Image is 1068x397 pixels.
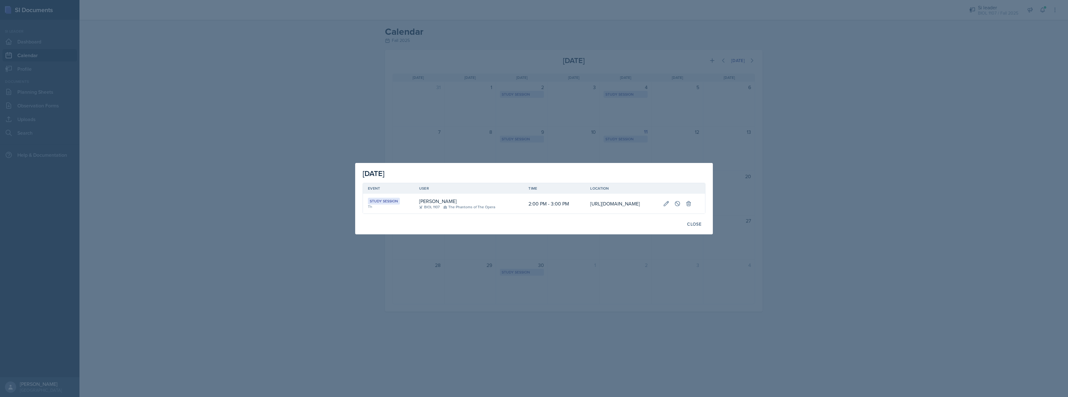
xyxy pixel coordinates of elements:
th: User [414,183,524,194]
div: [PERSON_NAME] [419,197,457,205]
div: Study Session [368,198,400,205]
div: BIOL 1107 [419,204,440,210]
th: Location [585,183,658,194]
button: Close [683,219,705,229]
div: Close [687,222,701,227]
th: Event [363,183,414,194]
div: [DATE] [363,168,705,179]
div: The Phantoms of The Opera [443,204,495,210]
td: [URL][DOMAIN_NAME] [585,194,658,214]
div: Th [368,204,409,210]
td: 2:00 PM - 3:00 PM [523,194,585,214]
th: Time [523,183,585,194]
